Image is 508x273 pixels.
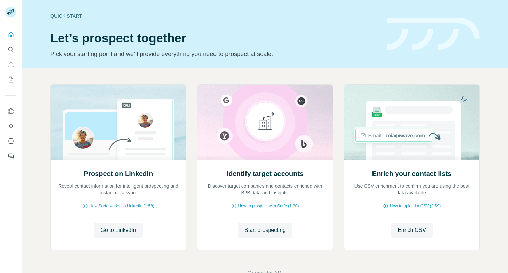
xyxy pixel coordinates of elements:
button: Start prospecting [238,223,292,238]
button: Feedback [5,150,16,162]
span: How Surfe works on LinkedIn (1:58) [89,203,154,209]
img: Enrich your contact lists [344,85,480,160]
h2: Prospect on LinkedIn [84,169,153,178]
p: Reveal contact information for intelligent prospecting and instant data sync. [58,183,179,196]
div: Quick start [50,13,379,19]
button: Enrich CSV [391,223,433,238]
button: Go to LinkedIn [94,223,143,238]
button: My lists [5,73,16,86]
h2: Enrich your contact lists [372,169,451,178]
img: Prospect on LinkedIn [50,85,186,160]
span: Start prospecting [244,226,286,234]
button: Enrich CSV [5,58,16,71]
img: banner [387,18,480,51]
button: Dashboard [5,135,16,147]
span: How to upload a CSV (2:59) [390,203,441,209]
span: How to prospect with Surfe (1:30) [238,203,299,209]
button: Quick start [5,29,16,41]
span: Enrich CSV [398,226,426,234]
p: Discover target companies and contacts enriched with B2B data and insights. [204,183,326,196]
p: Pick your starting point and we’ll provide everything you need to prospect at scale. [50,49,379,59]
button: Use Surfe on LinkedIn [5,105,16,117]
img: Identify target accounts [197,85,333,160]
h1: Let’s prospect together [50,32,379,45]
p: Use CSV enrichment to confirm you are using the best data available. [351,183,473,196]
span: Go to LinkedIn [100,226,136,234]
button: Use Surfe API [5,120,16,132]
button: Search [5,44,16,56]
h2: Identify target accounts [227,169,304,178]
